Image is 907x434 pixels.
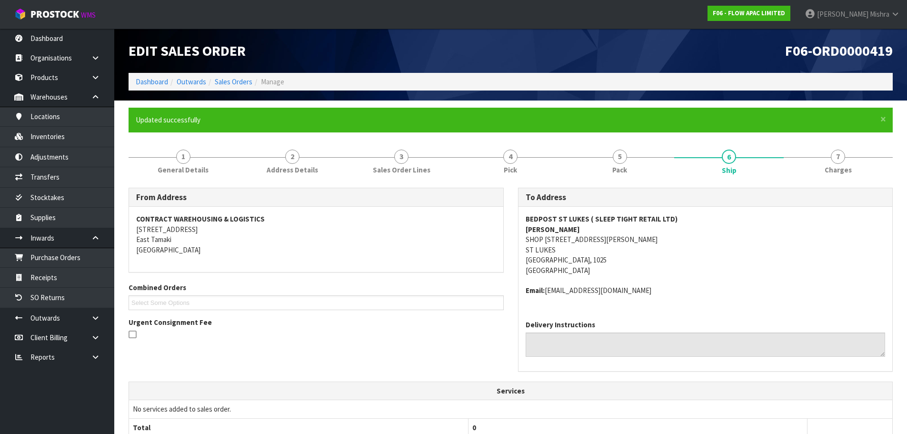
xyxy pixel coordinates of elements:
[177,77,206,86] a: Outwards
[129,382,892,400] th: Services
[136,193,496,202] h3: From Address
[825,165,852,175] span: Charges
[267,165,318,175] span: Address Details
[136,214,265,223] strong: CONTRACT WAREHOUSING & LOGISTICS
[831,150,845,164] span: 7
[14,8,26,20] img: cube-alt.png
[708,6,790,21] a: F06 - FLOW APAC LIMITED
[880,112,886,126] span: ×
[81,10,96,20] small: WMS
[526,286,545,295] strong: email
[136,214,496,255] address: [STREET_ADDRESS] East Tamaki [GEOGRAPHIC_DATA]
[215,77,252,86] a: Sales Orders
[526,320,595,330] label: Delivery Instructions
[158,165,209,175] span: General Details
[526,225,580,234] strong: [PERSON_NAME]
[526,285,886,295] address: [EMAIL_ADDRESS][DOMAIN_NAME]
[129,317,212,327] label: Urgent Consignment Fee
[261,77,284,86] span: Manage
[285,150,299,164] span: 2
[136,115,200,124] span: Updated successfully
[394,150,409,164] span: 3
[373,165,430,175] span: Sales Order Lines
[504,165,517,175] span: Pick
[129,400,892,418] td: No services added to sales order.
[30,8,79,20] span: ProStock
[472,423,476,432] span: 0
[785,41,893,60] span: F06-ORD0000419
[612,165,627,175] span: Pack
[526,193,886,202] h3: To Address
[526,214,886,275] address: SHOP [STREET_ADDRESS][PERSON_NAME] ST LUKES [GEOGRAPHIC_DATA], 1025 [GEOGRAPHIC_DATA]
[136,77,168,86] a: Dashboard
[713,9,785,17] strong: F06 - FLOW APAC LIMITED
[613,150,627,164] span: 5
[722,150,736,164] span: 6
[722,165,737,175] span: Ship
[526,214,678,223] strong: BEDPOST ST LUKES ( SLEEP TIGHT RETAIL LTD)
[129,283,186,293] label: Combined Orders
[129,41,246,60] span: Edit Sales Order
[870,10,889,19] span: Mishra
[817,10,868,19] span: [PERSON_NAME]
[176,150,190,164] span: 1
[503,150,518,164] span: 4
